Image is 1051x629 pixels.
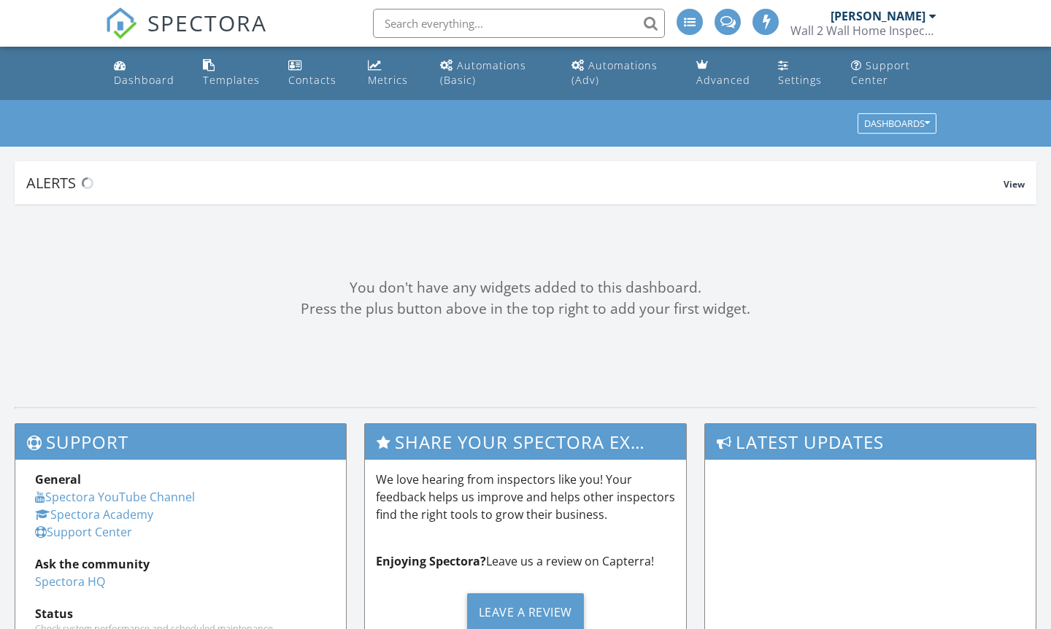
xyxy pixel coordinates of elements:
[772,53,834,94] a: Settings
[376,553,486,569] strong: Enjoying Spectora?
[368,73,408,87] div: Metrics
[362,53,423,94] a: Metrics
[778,73,822,87] div: Settings
[105,7,137,39] img: The Best Home Inspection Software - Spectora
[197,53,271,94] a: Templates
[35,524,132,540] a: Support Center
[35,605,326,622] div: Status
[35,489,195,505] a: Spectora YouTube Channel
[845,53,943,94] a: Support Center
[147,7,267,38] span: SPECTORA
[282,53,350,94] a: Contacts
[35,555,326,573] div: Ask the community
[15,277,1036,298] div: You don't have any widgets added to this dashboard.
[566,53,679,94] a: Automations (Advanced)
[114,73,174,87] div: Dashboard
[35,574,105,590] a: Spectora HQ
[705,424,1036,460] h3: Latest Updates
[15,424,346,460] h3: Support
[108,53,185,94] a: Dashboard
[26,173,1004,193] div: Alerts
[790,23,936,38] div: Wall 2 Wall Home Inspections
[571,58,658,87] div: Automations (Adv)
[35,506,153,522] a: Spectora Academy
[203,73,260,87] div: Templates
[831,9,925,23] div: [PERSON_NAME]
[288,73,336,87] div: Contacts
[1004,178,1025,190] span: View
[858,114,936,134] button: Dashboards
[105,20,267,50] a: SPECTORA
[690,53,761,94] a: Advanced
[851,58,910,87] div: Support Center
[365,424,687,460] h3: Share Your Spectora Experience
[373,9,665,38] input: Search everything...
[376,552,676,570] p: Leave us a review on Capterra!
[35,471,81,487] strong: General
[15,298,1036,320] div: Press the plus button above in the top right to add your first widget.
[440,58,526,87] div: Automations (Basic)
[696,73,750,87] div: Advanced
[864,119,930,129] div: Dashboards
[376,471,676,523] p: We love hearing from inspectors like you! Your feedback helps us improve and helps other inspecto...
[434,53,554,94] a: Automations (Basic)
